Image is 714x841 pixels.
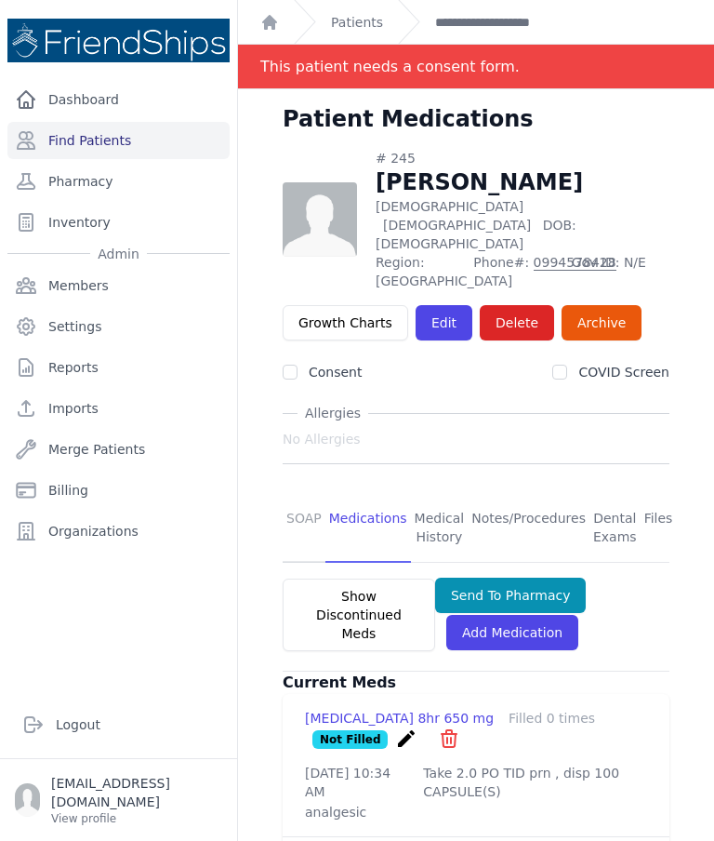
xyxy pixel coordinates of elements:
a: Patients [331,13,383,32]
a: Archive [562,305,641,340]
div: Notification [238,45,714,89]
label: COVID Screen [578,365,669,380]
a: Dental Exams [589,494,641,563]
a: SOAP [283,494,325,563]
span: [DEMOGRAPHIC_DATA] [383,218,531,233]
a: Billing [7,472,230,509]
p: Take 2.0 PO TID prn , disp 100 CAPSULE(S) [423,764,647,801]
p: [DATE] 10:34 AM [305,764,393,801]
p: analgesic [305,803,647,821]
h3: Current Meds [283,672,669,694]
a: create [395,736,422,754]
div: This patient needs a consent form. [260,45,520,88]
nav: Tabs [283,494,669,563]
i: create [395,728,417,750]
a: Members [7,267,230,304]
a: Imports [7,390,230,427]
a: Find Patients [7,122,230,159]
a: Add Medication [446,615,578,650]
p: Not Filled [312,730,388,749]
p: View profile [51,811,222,826]
a: Edit [416,305,472,340]
span: Gov ID: N/E [572,253,669,290]
p: [DEMOGRAPHIC_DATA] [376,197,669,253]
button: Delete [480,305,554,340]
div: [MEDICAL_DATA] 8hr 650 mg [305,709,494,728]
button: Send To Pharmacy [435,578,587,613]
span: Allergies [297,404,368,422]
a: Pharmacy [7,163,230,200]
a: Files [641,494,677,563]
a: Settings [7,308,230,345]
div: Filled 0 times [509,709,595,728]
a: Medical History [411,494,469,563]
div: # 245 [376,149,669,167]
a: Growth Charts [283,305,408,340]
img: person-242608b1a05df3501eefc295dc1bc67a.jpg [283,182,357,257]
span: Region: [GEOGRAPHIC_DATA] [376,253,462,290]
a: Dashboard [7,81,230,118]
h1: Patient Medications [283,104,534,134]
label: Consent [309,365,362,380]
a: Medications [325,494,411,563]
a: [EMAIL_ADDRESS][DOMAIN_NAME] View profile [15,774,222,826]
span: Admin [90,245,147,263]
h1: [PERSON_NAME] [376,167,669,197]
a: Logout [15,706,222,743]
a: Organizations [7,513,230,550]
span: Phone#: [473,253,560,290]
span: No Allergies [283,430,361,448]
a: Merge Patients [7,431,230,468]
a: Inventory [7,204,230,241]
img: Medical Missions EMR [7,19,230,62]
a: Notes/Procedures [468,494,589,563]
p: [EMAIL_ADDRESS][DOMAIN_NAME] [51,774,222,811]
button: Show Discontinued Meds [283,579,435,651]
a: Reports [7,349,230,386]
